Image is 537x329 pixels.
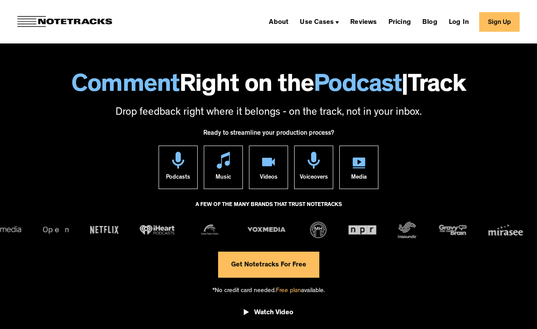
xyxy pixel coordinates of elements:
[296,15,342,29] div: Use Cases
[294,146,333,189] a: Voiceovers
[300,19,334,26] div: Use Cases
[260,169,278,189] div: Videos
[9,106,528,120] p: Drop feedback right where it belongs - on the track, not in your inbox.
[276,288,301,294] span: Free plan
[314,74,402,99] span: Podcast
[254,309,293,317] div: Watch Video
[203,125,334,146] div: Ready to streamline your production process?
[215,169,231,189] div: Music
[385,15,414,29] a: Pricing
[351,169,367,189] div: Media
[244,302,293,326] a: open lightbox
[71,74,179,99] span: Comment
[212,278,325,302] div: *No credit card needed. available.
[419,15,441,29] a: Blog
[479,12,520,32] a: Sign Up
[196,198,342,221] div: A FEW OF THE MANY BRANDS THAT TRUST NOTETRACKS
[204,146,243,189] a: Music
[401,74,408,99] span: |
[445,15,472,29] a: Log In
[218,252,319,278] a: Get Notetracks For Free
[265,15,292,29] a: About
[9,74,528,99] h1: Right on the Track
[249,146,288,189] a: Videos
[347,15,380,29] a: Reviews
[159,146,198,189] a: Podcasts
[300,169,328,189] div: Voiceovers
[166,169,190,189] div: Podcasts
[339,146,378,189] a: Media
